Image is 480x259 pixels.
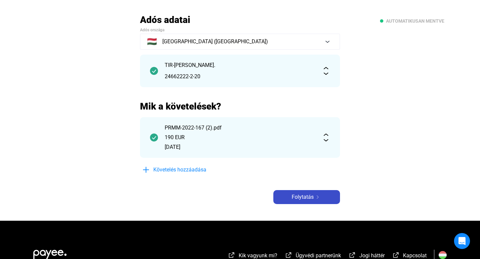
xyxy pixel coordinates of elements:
span: Folytatás [292,193,314,201]
img: external-link-white [348,252,356,258]
img: external-link-white [392,252,400,258]
span: Ügyvédi partnerünk [296,252,341,259]
img: arrow-right-white [314,195,322,199]
button: 🇭🇺[GEOGRAPHIC_DATA] ([GEOGRAPHIC_DATA]) [140,34,340,50]
img: checkmark-darker-green-circle [150,133,158,141]
div: 190 EUR [165,133,315,141]
span: Kik vagyunk mi? [239,252,277,259]
img: checkmark-darker-green-circle [150,67,158,75]
span: 🇭🇺 [147,38,157,46]
div: Open Intercom Messenger [454,233,470,249]
span: Követelés hozzáadása [153,166,206,174]
h2: Adós adatai [140,14,340,26]
div: 24662222-2-20 [165,73,315,81]
span: Kapcsolat [403,252,427,259]
button: plus-blueKövetelés hozzáadása [140,163,240,177]
img: external-link-white [285,252,293,258]
span: Jogi háttér [359,252,385,259]
div: PRMM-2022-167 (2).pdf [165,124,315,132]
img: plus-blue [142,166,150,174]
div: TIR-[PERSON_NAME]. [165,61,315,69]
img: expand [322,67,330,75]
div: [DATE] [165,143,315,151]
img: external-link-white [228,252,236,258]
img: HU.svg [439,251,447,259]
span: Adós országa [140,28,164,32]
button: Folytatásarrow-right-white [273,190,340,204]
span: [GEOGRAPHIC_DATA] ([GEOGRAPHIC_DATA]) [162,38,268,46]
h2: Mik a követelések? [140,101,340,112]
img: expand [322,133,330,141]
